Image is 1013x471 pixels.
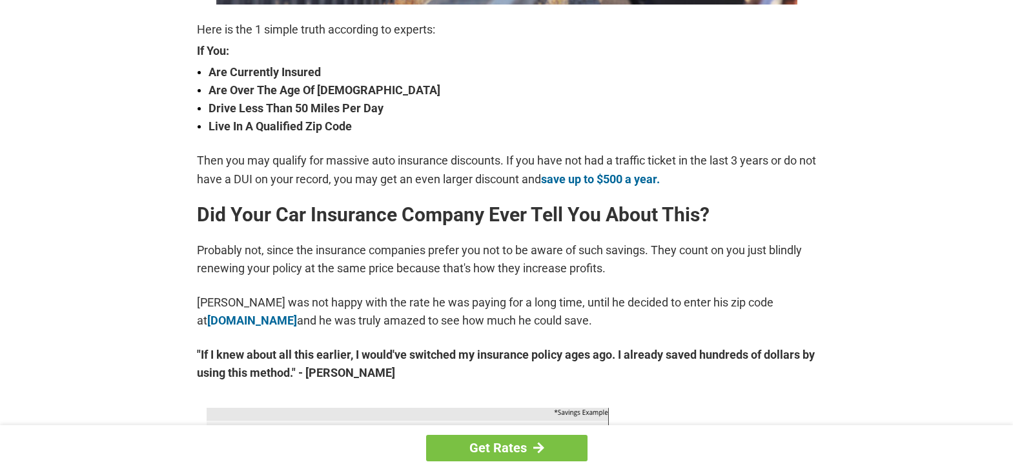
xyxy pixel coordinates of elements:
[197,294,817,330] p: [PERSON_NAME] was not happy with the rate he was paying for a long time, until he decided to ente...
[209,81,817,99] strong: Are Over The Age Of [DEMOGRAPHIC_DATA]
[197,45,817,57] strong: If You:
[197,152,817,188] p: Then you may qualify for massive auto insurance discounts. If you have not had a traffic ticket i...
[197,205,817,225] h2: Did Your Car Insurance Company Ever Tell You About This?
[209,99,817,117] strong: Drive Less Than 50 Miles Per Day
[541,172,660,186] a: save up to $500 a year.
[197,241,817,277] p: Probably not, since the insurance companies prefer you not to be aware of such savings. They coun...
[197,21,817,39] p: Here is the 1 simple truth according to experts:
[207,314,297,327] a: [DOMAIN_NAME]
[197,346,817,382] strong: "If I knew about all this earlier, I would've switched my insurance policy ages ago. I already sa...
[209,63,817,81] strong: Are Currently Insured
[426,435,588,461] a: Get Rates
[209,117,817,135] strong: Live In A Qualified Zip Code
